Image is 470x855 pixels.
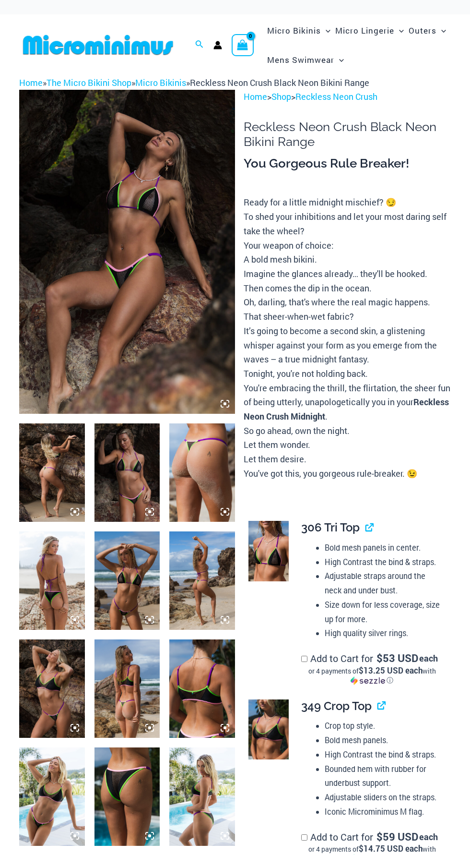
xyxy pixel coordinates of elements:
[394,18,404,43] span: Menu Toggle
[135,77,186,88] a: Micro Bikinis
[248,699,289,760] img: Reckless Neon Crush Black Neon 349 Crop Top
[359,843,423,854] span: $14.75 USD each
[409,18,436,43] span: Outers
[19,531,85,630] img: Reckless Neon Crush Black Neon 306 Tri Top 296 Cheeky
[333,16,406,45] a: Micro LingerieMenu ToggleMenu Toggle
[232,34,254,56] a: View Shopping Cart, empty
[351,676,385,685] img: Sezzle
[301,699,372,713] span: 349 Crop Top
[335,18,394,43] span: Micro Lingerie
[325,733,443,747] li: Bold mesh panels.
[301,666,443,685] div: or 4 payments of with
[406,16,448,45] a: OutersMenu ToggleMenu Toggle
[19,90,235,414] img: Reckless Neon Crush Black Neon 306 Tri Top 296 Cheeky
[248,521,289,581] img: Reckless Neon Crush Black Neon 306 Tri Top
[190,77,369,88] span: Reckless Neon Crush Black Neon Bikini Range
[19,747,85,846] img: Reckless Neon Crush Black Neon 349 Crop Top 296 Cheeky
[265,45,346,74] a: Mens SwimwearMenu ToggleMenu Toggle
[376,651,383,665] span: $
[213,41,222,49] a: Account icon link
[263,14,451,76] nav: Site Navigation
[267,18,321,43] span: Micro Bikinis
[169,639,235,738] img: Reckless Neon Crush Black Neon 349 Crop Top
[321,18,330,43] span: Menu Toggle
[325,626,443,640] li: High quality silver rings.
[359,665,423,676] span: $13.25 USD each
[325,555,443,569] li: High Contrast the bind & straps.
[244,120,451,149] h1: Reckless Neon Crush Black Neon Bikini Range
[301,666,443,685] div: or 4 payments of$13.25 USD eachwithSezzle Click to learn more about Sezzle
[19,77,369,88] span: » » »
[244,91,267,102] a: Home
[19,639,85,738] img: Reckless Neon Crush Black Neon 349 Crop Top 466 Thong
[265,16,333,45] a: Micro BikinisMenu ToggleMenu Toggle
[419,653,438,663] span: each
[295,91,377,102] a: Reckless Neon Crush
[94,423,160,522] img: Reckless Neon Crush Black Neon 306 Tri Top 296 Cheeky
[325,598,443,626] li: Size down for less coverage, size up for more.
[19,34,177,56] img: MM SHOP LOGO FLAT
[94,747,160,846] img: Reckless Neon Crush Black Neon 296 Cheeky
[376,653,418,663] span: 53 USD
[325,747,443,762] li: High Contrast the bind & straps.
[19,423,85,522] img: Reckless Neon Crush Black Neon 349 Crop Top 466 Thong
[19,77,43,88] a: Home
[301,656,307,662] input: Add to Cart for$53 USD eachor 4 payments of$13.25 USD eachwithSezzle Click to learn more about Se...
[244,195,451,481] p: Ready for a little midnight mischief? 😏 To shed your inhibitions and let your most daring self ta...
[301,652,443,685] label: Add to Cart for
[325,790,443,805] li: Adjustable sliders on the straps.
[169,423,235,522] img: Reckless Neon Crush Black Neon 466 Thong
[94,639,160,738] img: Reckless Neon Crush Black Neon 349 Crop Top 466 Thong
[244,156,451,172] h3: You Gorgeous Rule Breaker!
[94,531,160,630] img: Reckless Neon Crush Black Neon 306 Tri Top 466 Thong
[271,91,291,102] a: Shop
[325,762,443,790] li: Bounded hem with rubber for underbust support.
[419,832,438,842] span: each
[47,77,131,88] a: The Micro Bikini Shop
[169,531,235,630] img: Reckless Neon Crush Black Neon 306 Tri Top 466 Thong
[325,541,443,555] li: Bold mesh panels in center.
[325,719,443,733] li: Crop top style.
[376,830,383,843] span: $
[325,805,443,819] li: Iconic Microminimus M flag.
[244,90,451,104] p: > >
[169,747,235,846] img: Reckless Neon Crush Black Neon 349 Crop Top 296 Cheeky
[376,832,418,842] span: 59 USD
[267,48,334,72] span: Mens Swimwear
[436,18,446,43] span: Menu Toggle
[301,834,307,841] input: Add to Cart for$59 USD eachor 4 payments of$14.75 USD eachwithSezzle Click to learn more about Se...
[334,48,344,72] span: Menu Toggle
[325,569,443,597] li: Adjustable straps around the neck and under bust.
[301,520,360,534] span: 306 Tri Top
[195,39,204,51] a: Search icon link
